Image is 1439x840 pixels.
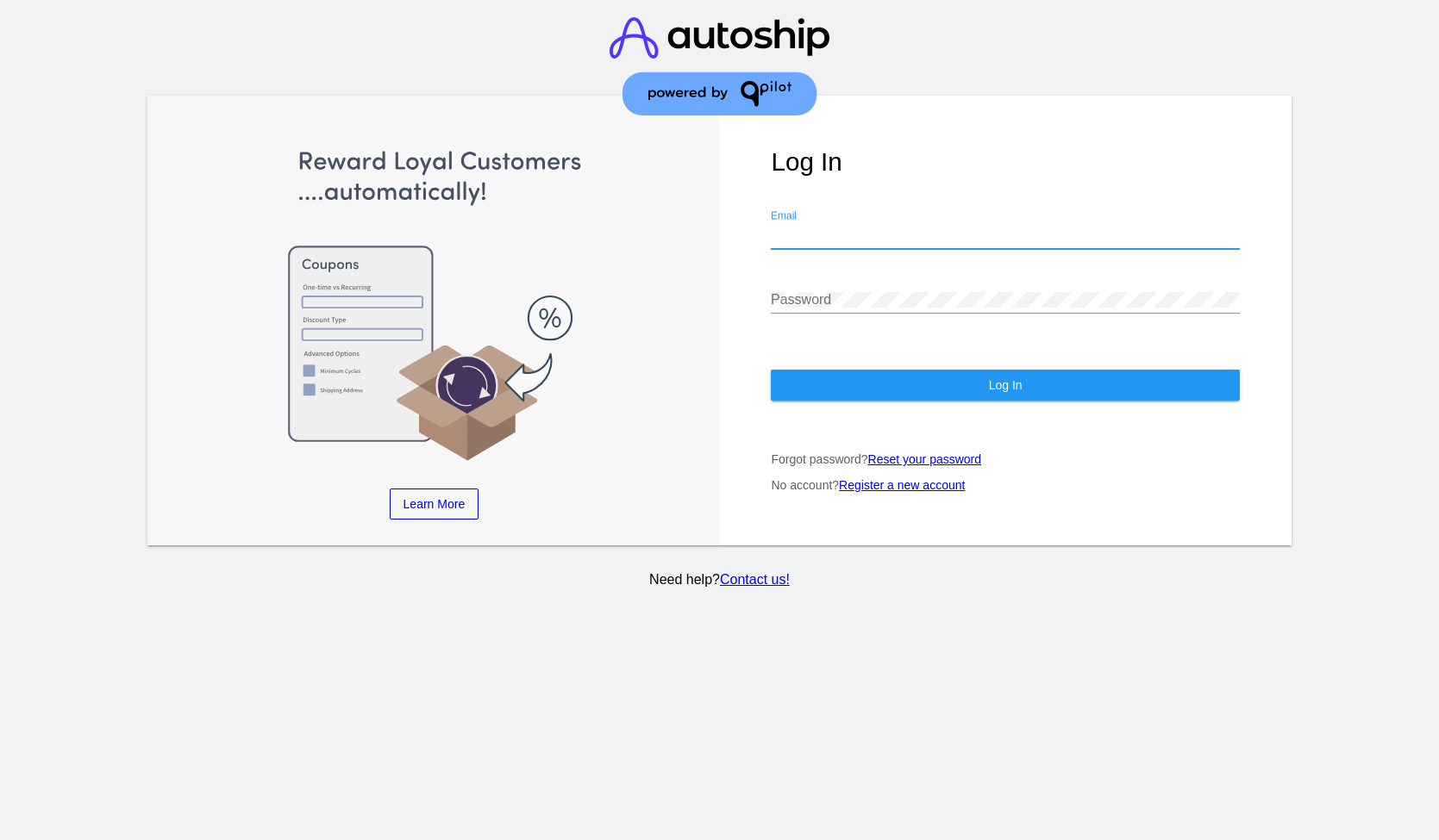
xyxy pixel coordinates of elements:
p: Need help? [145,572,1295,588]
span: Learn More [404,497,466,511]
button: Log In [771,370,1239,401]
span: Log In [989,378,1023,392]
a: Register a new account [839,478,965,492]
p: Forgot password? [771,452,1239,466]
p: No account? [771,478,1239,492]
a: Contact us! [720,572,790,587]
img: Apply Coupons Automatically to Scheduled Orders with QPilot [200,147,668,463]
a: Reset your password [868,452,982,466]
input: Email [771,227,1239,243]
a: Learn More [390,488,479,520]
h1: Log In [771,147,1239,177]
